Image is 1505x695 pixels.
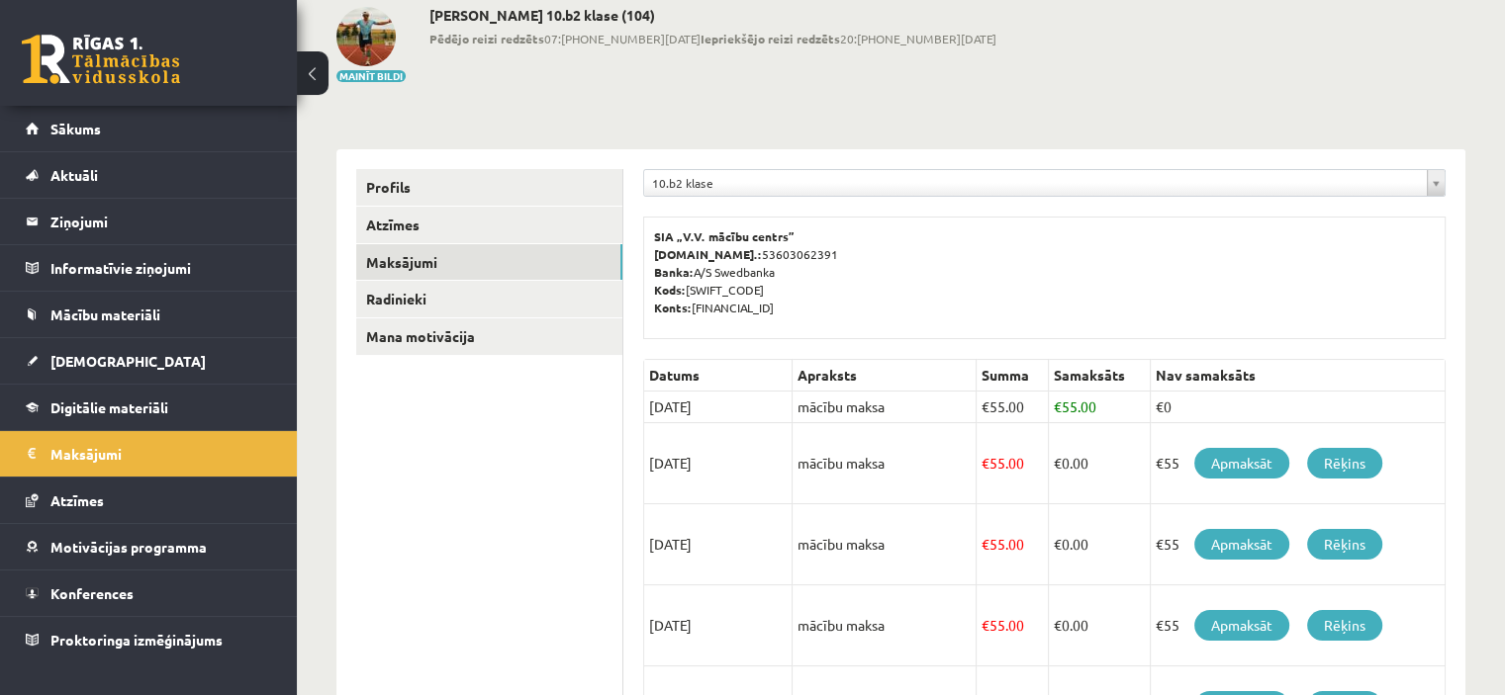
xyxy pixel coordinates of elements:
th: Samaksāts [1049,360,1151,391]
b: [DOMAIN_NAME].: [654,246,762,262]
b: Konts: [654,300,692,315]
td: 0.00 [1049,504,1151,585]
span: € [1054,535,1062,553]
b: Banka: [654,264,694,280]
a: Ziņojumi [26,199,272,244]
b: Iepriekšējo reizi redzēts [701,31,840,46]
a: Profils [356,169,622,206]
span: 10.b2 klase [652,170,1419,196]
td: mācību maksa [793,423,977,504]
td: mācību maksa [793,585,977,666]
img: Toms Tarasovs [336,7,396,66]
span: € [982,616,989,634]
a: Rīgas 1. Tālmācības vidusskola [22,35,180,84]
a: [DEMOGRAPHIC_DATA] [26,338,272,384]
h2: [PERSON_NAME] 10.b2 klase (104) [429,7,996,24]
th: Apraksts [793,360,977,391]
a: Sākums [26,106,272,151]
td: [DATE] [644,391,793,423]
a: Digitālie materiāli [26,385,272,430]
a: Atzīmes [26,478,272,523]
td: €55 [1151,504,1446,585]
td: €55 [1151,423,1446,504]
button: Mainīt bildi [336,70,406,82]
a: Apmaksāt [1194,529,1289,560]
b: Kods: [654,282,686,298]
a: Maksājumi [356,244,622,281]
a: Informatīvie ziņojumi [26,245,272,291]
th: Nav samaksāts [1151,360,1446,391]
span: Sākums [50,120,101,137]
span: € [982,397,989,415]
legend: Informatīvie ziņojumi [50,245,272,291]
a: Aktuāli [26,152,272,198]
span: Mācību materiāli [50,305,160,323]
td: €55 [1151,585,1446,666]
legend: Maksājumi [50,431,272,477]
td: mācību maksa [793,391,977,423]
span: Proktoringa izmēģinājums [50,631,223,649]
a: Rēķins [1307,610,1382,641]
td: [DATE] [644,423,793,504]
td: 55.00 [977,585,1049,666]
span: 07:[PHONE_NUMBER][DATE] 20:[PHONE_NUMBER][DATE] [429,30,996,47]
a: Mācību materiāli [26,292,272,337]
a: Maksājumi [26,431,272,477]
a: 10.b2 klase [644,170,1445,196]
span: [DEMOGRAPHIC_DATA] [50,352,206,370]
b: SIA „V.V. mācību centrs” [654,228,796,244]
span: Digitālie materiāli [50,398,168,416]
span: Atzīmes [50,491,104,509]
a: Konferences [26,570,272,616]
th: Datums [644,360,793,391]
a: Atzīmes [356,207,622,243]
th: Summa [977,360,1049,391]
span: € [982,535,989,553]
span: Aktuāli [50,166,98,184]
td: [DATE] [644,504,793,585]
td: mācību maksa [793,504,977,585]
td: 0.00 [1049,585,1151,666]
p: 53603062391 A/S Swedbanka [SWIFT_CODE] [FINANCIAL_ID] [654,227,1435,316]
b: Pēdējo reizi redzēts [429,31,544,46]
td: €0 [1151,391,1446,423]
span: € [1054,454,1062,472]
a: Apmaksāt [1194,610,1289,641]
a: Motivācijas programma [26,524,272,569]
span: € [982,454,989,472]
td: [DATE] [644,585,793,666]
a: Rēķins [1307,448,1382,478]
td: 0.00 [1049,423,1151,504]
td: 55.00 [977,504,1049,585]
span: € [1054,616,1062,634]
td: 55.00 [1049,391,1151,423]
a: Mana motivācija [356,318,622,355]
legend: Ziņojumi [50,199,272,244]
span: Motivācijas programma [50,538,207,556]
a: Rēķins [1307,529,1382,560]
td: 55.00 [977,423,1049,504]
a: Proktoringa izmēģinājums [26,617,272,662]
a: Apmaksāt [1194,448,1289,478]
span: Konferences [50,584,134,602]
td: 55.00 [977,391,1049,423]
span: € [1054,397,1062,415]
a: Radinieki [356,281,622,317]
